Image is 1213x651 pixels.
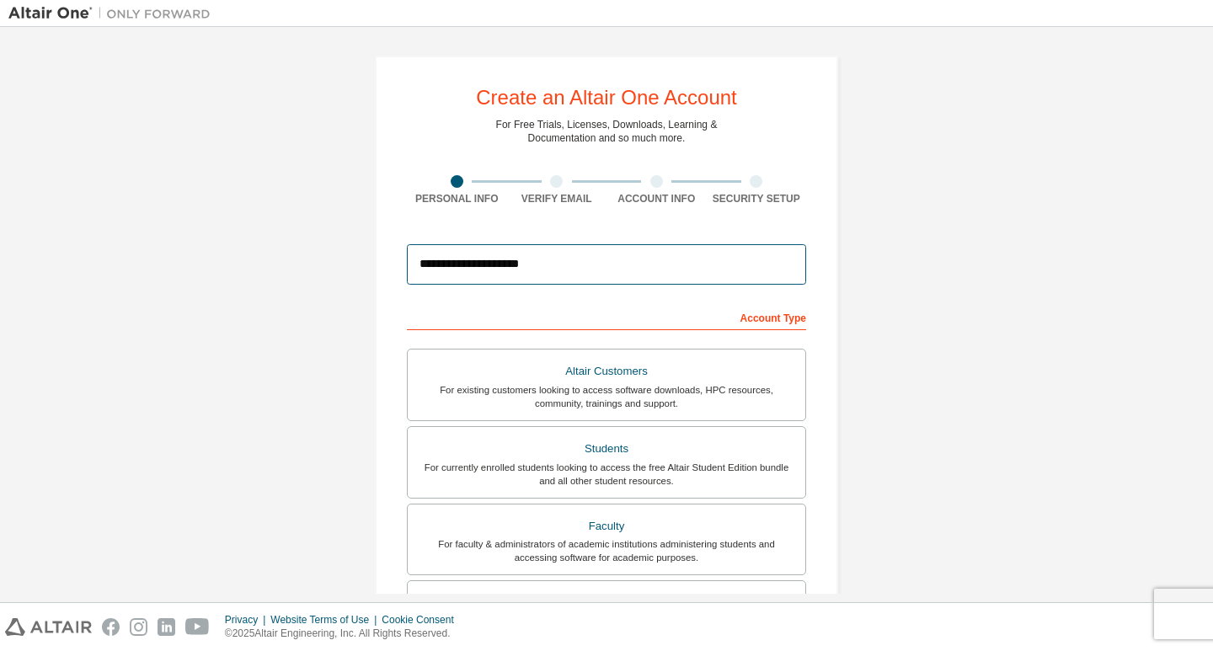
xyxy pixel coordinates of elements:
[102,618,120,636] img: facebook.svg
[418,591,795,615] div: Everyone else
[496,118,718,145] div: For Free Trials, Licenses, Downloads, Learning & Documentation and so much more.
[418,537,795,564] div: For faculty & administrators of academic institutions administering students and accessing softwa...
[382,613,463,627] div: Cookie Consent
[225,627,464,641] p: © 2025 Altair Engineering, Inc. All Rights Reserved.
[476,88,737,108] div: Create an Altair One Account
[185,618,210,636] img: youtube.svg
[270,613,382,627] div: Website Terms of Use
[418,437,795,461] div: Students
[418,515,795,538] div: Faculty
[407,303,806,330] div: Account Type
[418,360,795,383] div: Altair Customers
[707,192,807,205] div: Security Setup
[158,618,175,636] img: linkedin.svg
[507,192,607,205] div: Verify Email
[418,461,795,488] div: For currently enrolled students looking to access the free Altair Student Edition bundle and all ...
[418,383,795,410] div: For existing customers looking to access software downloads, HPC resources, community, trainings ...
[5,618,92,636] img: altair_logo.svg
[225,613,270,627] div: Privacy
[130,618,147,636] img: instagram.svg
[407,192,507,205] div: Personal Info
[606,192,707,205] div: Account Info
[8,5,219,22] img: Altair One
